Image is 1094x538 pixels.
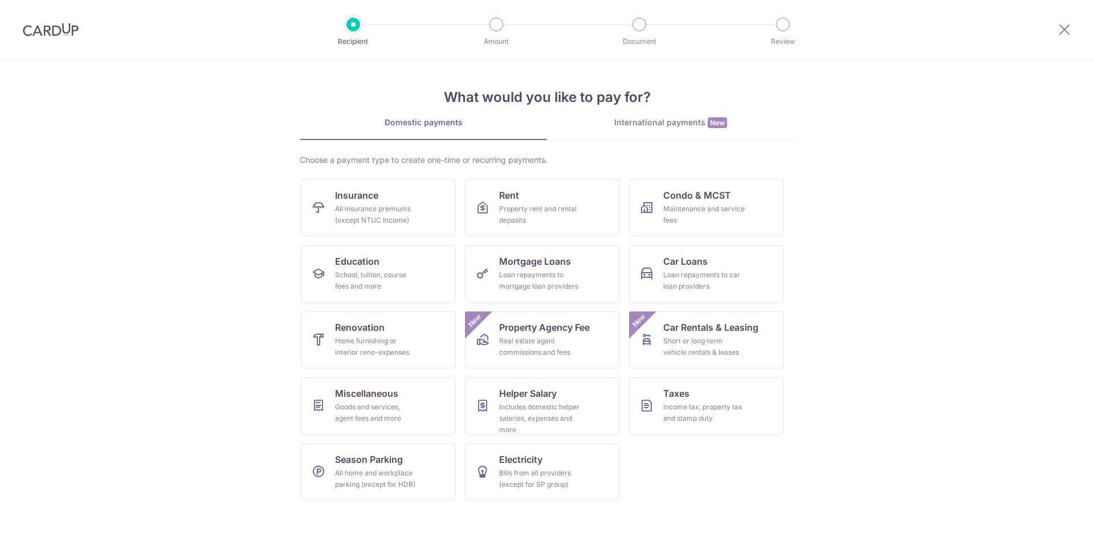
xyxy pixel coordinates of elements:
[663,254,708,268] span: Car Loans
[629,179,784,236] a: Condo & MCSTMaintenance and service fees
[465,245,620,302] a: Mortgage LoansLoan repayments to mortgage loan providers
[499,453,542,466] span: Electricity
[301,377,456,434] a: MiscellaneousGoods and services, agent fees and more
[335,335,417,358] div: Home furnishing or interior reno-expenses
[1021,504,1083,532] iframe: Opens a widget where you can find more information
[708,117,727,128] span: New
[335,254,379,268] span: Education
[335,188,378,202] span: Insurance
[335,467,417,490] div: All home and workplace parking (except for HDB)
[499,467,581,490] div: Bills from all providers (except for SP group)
[466,311,484,330] span: New
[499,401,581,436] div: Includes domestic helper salaries, expenses and more
[663,401,745,424] div: Income tax, property tax and stamp duty
[663,269,745,292] div: Loan repayments to car loan providers
[629,377,784,434] a: TaxesIncome tax, property tax and stamp duty
[465,443,620,500] a: ElectricityBills from all providers (except for SP group)
[629,311,784,368] a: Car Rentals & LeasingShort or long‑term vehicle rentals & leasesNew
[499,269,581,292] div: Loan repayments to mortgage loan providers
[300,154,794,166] div: Choose a payment type to create one-time or recurring payments.
[335,453,403,466] span: Season Parking
[499,203,581,226] div: Property rent and rental deposits
[465,311,620,368] a: Property Agency FeeReal estate agent commissions and feesNew
[300,117,547,128] div: Domestic payments
[629,245,784,302] a: Car LoansLoan repayments to car loan providers
[301,179,456,236] a: InsuranceAll insurance premiums (except NTUC Income)
[335,401,417,424] div: Goods and services, agent fees and more
[311,36,395,47] p: Recipient
[663,188,731,202] span: Condo & MCST
[597,36,681,47] p: Document
[663,203,745,226] div: Maintenance and service fees
[335,387,398,400] span: Miscellaneous
[499,387,557,400] span: Helper Salary
[499,254,571,268] span: Mortgage Loans
[663,321,758,334] span: Car Rentals & Leasing
[547,117,794,129] div: International payments
[335,321,385,334] span: Renovation
[301,311,456,368] a: RenovationHome furnishing or interior reno-expenses
[499,335,581,358] div: Real estate agent commissions and fees
[465,377,620,434] a: Helper SalaryIncludes domestic helper salaries, expenses and more
[301,443,456,500] a: Season ParkingAll home and workplace parking (except for HDB)
[335,203,417,226] div: All insurance premiums (except NTUC Income)
[499,321,590,334] span: Property Agency Fee
[663,387,689,400] span: Taxes
[630,311,648,330] span: New
[499,188,519,202] span: Rent
[23,23,79,36] img: CardUp
[663,335,745,358] div: Short or long‑term vehicle rentals & leases
[335,269,417,292] div: School, tuition, course fees and more
[741,36,825,47] p: Review
[465,179,620,236] a: RentProperty rent and rental deposits
[300,87,794,108] h4: What would you like to pay for?
[454,36,538,47] p: Amount
[301,245,456,302] a: EducationSchool, tuition, course fees and more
